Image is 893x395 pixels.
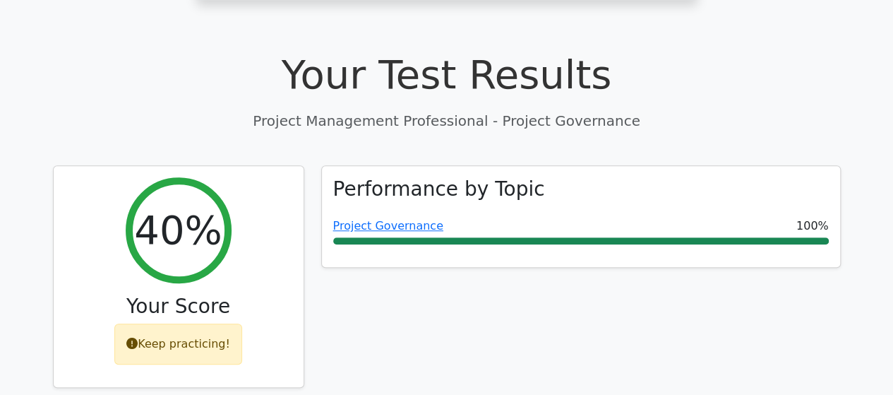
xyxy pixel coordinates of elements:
[114,324,242,365] div: Keep practicing!
[53,110,841,131] p: Project Management Professional - Project Governance
[53,51,841,98] h1: Your Test Results
[333,177,545,201] h3: Performance by Topic
[333,219,443,232] a: Project Governance
[796,218,829,235] span: 100%
[134,206,222,254] h2: 40%
[65,295,292,319] h3: Your Score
